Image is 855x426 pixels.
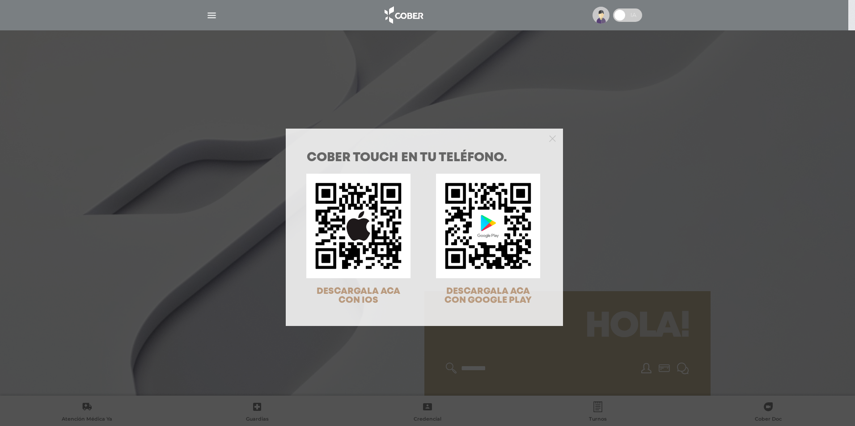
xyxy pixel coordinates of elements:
img: qr-code [306,174,411,278]
button: Close [549,134,556,142]
img: qr-code [436,174,540,278]
h1: COBER TOUCH en tu teléfono. [307,152,542,164]
span: DESCARGALA ACA CON IOS [317,287,400,305]
span: DESCARGALA ACA CON GOOGLE PLAY [444,287,532,305]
